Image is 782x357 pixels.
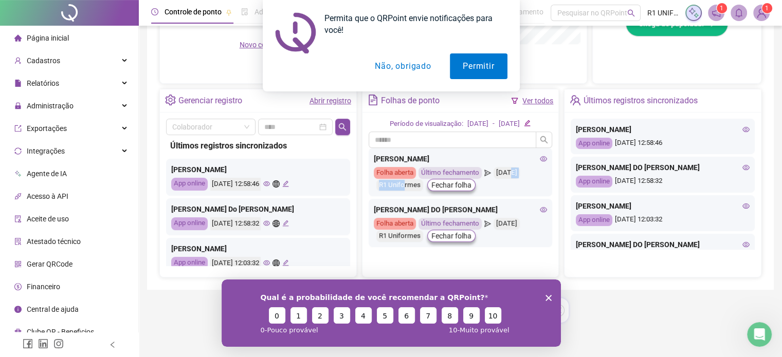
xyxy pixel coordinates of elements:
[263,259,270,266] span: eye
[310,97,351,105] a: Abrir registro
[14,215,22,222] span: audit
[540,206,547,213] span: eye
[419,167,482,179] div: Último fechamento
[374,218,416,230] div: Folha aberta
[27,237,81,246] span: Atestado técnico
[27,192,68,200] span: Acesso à API
[14,125,22,132] span: export
[282,180,289,187] span: edit
[171,203,345,215] div: [PERSON_NAME] Do [PERSON_NAME]
[524,120,531,126] span: edit
[14,306,22,313] span: info-circle
[38,339,48,349] span: linkedin
[14,328,22,335] span: gift
[576,200,750,212] div: [PERSON_NAME]
[282,259,289,266] span: edit
[540,155,547,162] span: eye
[419,218,482,230] div: Último fechamento
[165,95,176,105] span: setting
[570,95,580,105] span: team
[381,92,440,109] div: Folhas de ponto
[576,162,750,173] div: [PERSON_NAME] DO [PERSON_NAME]
[272,220,279,227] span: global
[23,339,33,349] span: facebook
[427,179,476,191] button: Fechar folha
[27,283,60,291] span: Financeiro
[272,259,279,266] span: global
[742,241,750,248] span: eye
[316,12,507,36] div: Permita que o QRPoint envie notificações para você!
[263,220,270,227] span: eye
[742,164,750,171] span: eye
[338,123,347,131] span: search
[742,126,750,133] span: eye
[14,283,22,290] span: dollar
[210,257,261,270] div: [DATE] 12:03:32
[171,257,208,270] div: App online
[282,220,289,227] span: edit
[263,180,270,187] span: eye
[576,239,750,250] div: [PERSON_NAME] DO [PERSON_NAME]
[27,124,67,133] span: Exportações
[27,102,74,110] span: Administração
[576,124,750,135] div: [PERSON_NAME]
[109,341,116,348] span: left
[467,119,488,129] div: [DATE]
[499,119,520,129] div: [DATE]
[511,97,518,104] span: filter
[494,167,520,179] div: [DATE]
[27,305,79,313] span: Central de ajuda
[362,53,444,79] button: Não, obrigado
[431,179,471,191] span: Fechar folha
[272,180,279,187] span: global
[576,176,750,187] div: [DATE] 12:58:32
[427,230,476,242] button: Fechar folha
[747,322,772,347] iframe: Intercom live chat
[484,167,491,179] span: send
[170,139,346,152] div: Últimos registros sincronizados
[178,92,242,109] div: Gerenciar registro
[27,260,72,268] span: Gerar QRCode
[171,164,345,175] div: [PERSON_NAME]
[210,217,261,230] div: [DATE] 12:58:32
[14,147,22,155] span: sync
[14,260,22,268] span: qrcode
[210,178,261,191] div: [DATE] 12:58:46
[374,153,548,164] div: [PERSON_NAME]
[376,179,423,191] div: R1 Uniformes
[484,218,491,230] span: send
[27,215,69,223] span: Aceite de uso
[540,136,548,144] span: search
[576,214,612,226] div: App online
[14,238,22,245] span: solution
[27,147,65,155] span: Integrações
[171,178,208,191] div: App online
[390,119,463,129] div: Período de visualização:
[53,339,64,349] span: instagram
[450,53,507,79] button: Permitir
[431,230,471,241] span: Fechar folha
[27,170,67,178] span: Agente de IA
[222,279,561,347] iframe: Pesquisa da QRPoint
[171,217,208,230] div: App online
[376,230,423,242] div: R1 Uniformes
[576,138,612,149] div: App online
[742,202,750,210] span: eye
[14,193,22,200] span: api
[14,102,22,109] span: lock
[27,328,94,336] span: Clube QR - Beneficios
